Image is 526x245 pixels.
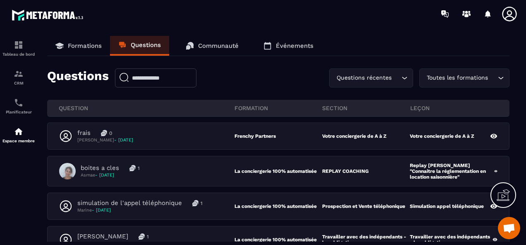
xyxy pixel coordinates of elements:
p: REPLAY COACHING [322,168,369,174]
p: Événements [276,42,313,49]
p: [PERSON_NAME] [77,233,128,240]
p: 1 [201,200,203,207]
a: automationsautomationsEspace membre [2,120,35,149]
p: Votre conciergerie de A à Z [322,133,387,139]
img: formation [14,40,24,50]
span: - [DATE] [114,137,133,143]
div: Search for option [329,68,413,87]
p: Votre conciergerie de A à Z [410,133,474,139]
p: CRM [2,81,35,85]
div: Search for option [419,68,509,87]
img: formation [14,69,24,79]
p: Questions [131,41,161,49]
img: messages [192,200,198,206]
a: Questions [110,36,169,56]
p: La conciergerie 100% automatisée [234,168,322,174]
p: La conciergerie 100% automatisée [234,203,322,209]
p: La conciergerie 100% automatisée [234,237,322,243]
img: messages [129,165,136,171]
span: Questions récentes [335,73,393,82]
p: Planificateur [2,110,35,114]
p: QUESTION [59,104,234,112]
a: Communauté [177,36,247,56]
p: Questions [47,68,109,87]
p: Espace membre [2,139,35,143]
p: simulation de l'appel téléphonique [77,199,182,207]
span: - [DATE] [95,172,114,178]
p: [PERSON_NAME] [77,137,133,143]
span: Toutes les formations [425,73,490,82]
img: messages [101,130,107,136]
a: formationformationCRM [2,63,35,92]
p: Tableau de bord [2,52,35,57]
p: 1 [138,165,140,172]
span: - [DATE] [92,207,111,213]
p: Formations [68,42,102,49]
p: Marine [77,207,203,213]
a: schedulerschedulerPlanificateur [2,92,35,120]
p: boites a cles [81,164,119,172]
p: Asmae [81,172,140,178]
a: formationformationTableau de bord [2,34,35,63]
p: Replay [PERSON_NAME] "Connaitre la réglementation en location saisonnière" [410,163,494,180]
a: Formations [47,36,110,56]
p: frais [77,129,91,137]
img: automations [14,127,24,137]
p: 1 [147,233,149,240]
img: messages [139,233,145,240]
img: scheduler [14,98,24,108]
p: FORMATION [234,104,322,112]
div: Ouvrir le chat [498,217,520,239]
input: Search for option [490,73,496,82]
p: Frenchy Partners [234,133,322,139]
p: leçon [410,104,498,112]
p: Simulation appel téléphonique [410,203,484,209]
p: 0 [109,130,112,137]
img: logo [12,7,86,23]
p: Prospection et Vente téléphonique [322,203,405,209]
p: Communauté [198,42,239,49]
p: section [322,104,410,112]
input: Search for option [393,73,399,82]
a: Événements [255,36,322,56]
